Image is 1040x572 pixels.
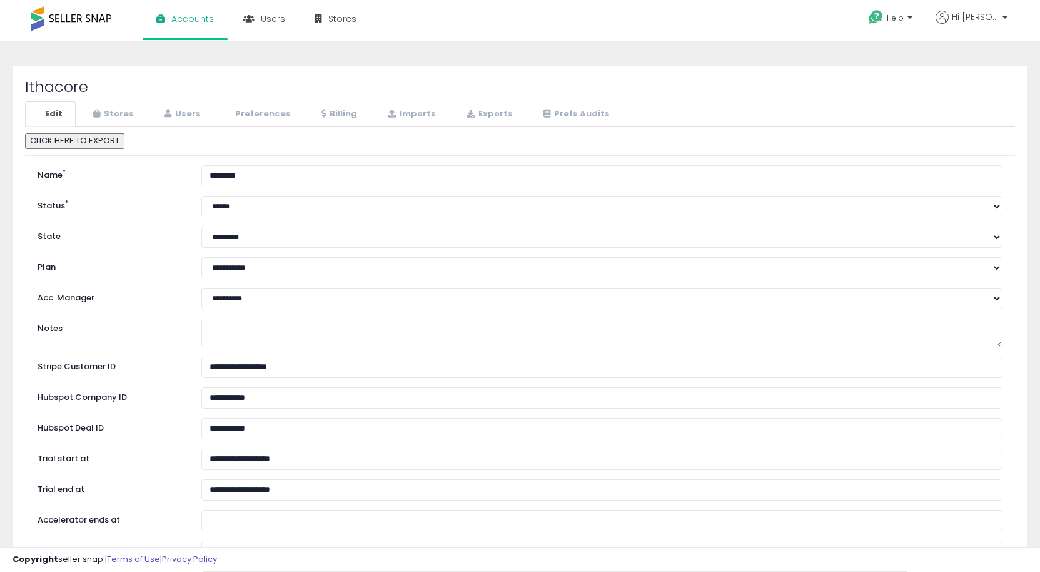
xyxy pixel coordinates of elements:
span: Users [261,13,285,25]
span: Help [887,13,904,23]
a: Hi [PERSON_NAME] [936,11,1007,39]
span: Accounts [171,13,214,25]
label: Status [28,196,192,212]
label: Trial start at [28,449,192,465]
a: Stores [77,101,147,127]
label: Subscribed at [28,541,192,557]
strong: Copyright [13,553,58,565]
a: Imports [371,101,449,127]
a: Exports [450,101,526,127]
button: CLICK HERE TO EXPORT [25,133,124,149]
label: Trial end at [28,479,192,496]
a: Privacy Policy [162,553,217,565]
span: Hi [PERSON_NAME] [952,11,999,23]
h2: Ithacore [25,79,1015,95]
label: Accelerator ends at [28,510,192,526]
span: Stores [328,13,356,25]
label: State [28,227,192,243]
i: Get Help [868,9,884,25]
label: Hubspot Deal ID [28,418,192,434]
a: Billing [305,101,370,127]
a: Prefs Audits [527,101,623,127]
label: Name [28,165,192,181]
a: Terms of Use [107,553,160,565]
a: Users [148,101,214,127]
label: Notes [28,319,192,335]
a: Preferences [215,101,304,127]
label: Plan [28,257,192,273]
label: Acc. Manager [28,288,192,304]
div: seller snap | | [13,554,217,566]
a: Edit [25,101,76,127]
label: Hubspot Company ID [28,387,192,404]
label: Stripe Customer ID [28,357,192,373]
